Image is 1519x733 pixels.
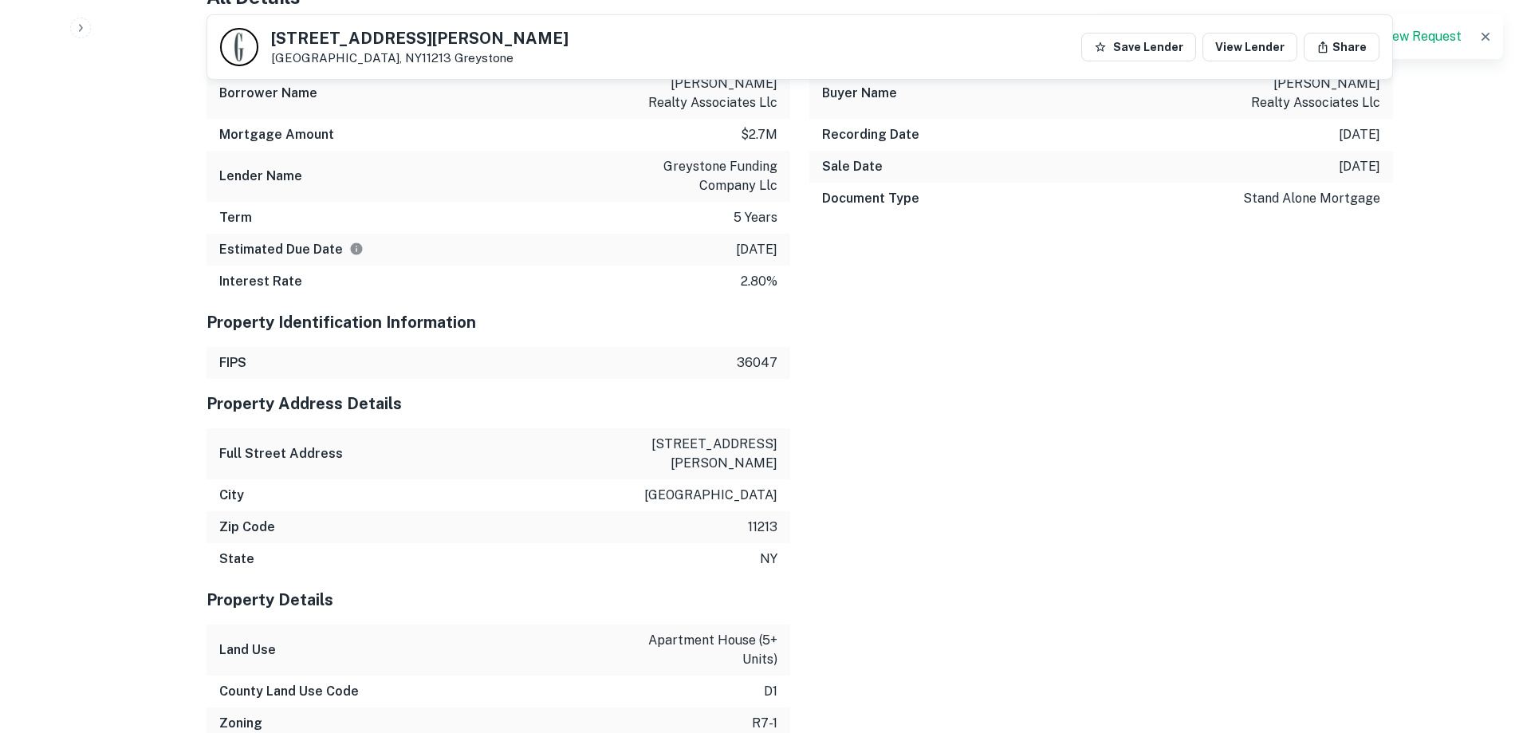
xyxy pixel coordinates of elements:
[219,486,244,505] h6: City
[1339,157,1380,176] p: [DATE]
[455,51,514,65] a: Greystone
[219,714,262,733] h6: Zoning
[752,714,777,733] p: r7-1
[734,208,777,227] p: 5 years
[1243,189,1380,208] p: stand alone mortgage
[748,518,777,537] p: 11213
[822,125,919,144] h6: Recording Date
[764,682,777,701] p: d1
[219,640,276,660] h6: Land Use
[1380,29,1462,44] a: View Request
[219,208,252,227] h6: Term
[219,518,275,537] h6: Zip Code
[219,550,254,569] h6: State
[219,84,317,103] h6: Borrower Name
[822,84,897,103] h6: Buyer Name
[634,435,777,473] p: [STREET_ADDRESS][PERSON_NAME]
[349,242,364,256] svg: Estimate is based on a standard schedule for this type of loan.
[1237,74,1380,112] p: [PERSON_NAME] realty associates llc
[1304,33,1379,61] button: Share
[736,240,777,259] p: [DATE]
[271,51,569,65] p: [GEOGRAPHIC_DATA], NY11213
[634,74,777,112] p: [PERSON_NAME] realty associates llc
[207,588,790,612] h5: Property Details
[207,392,790,416] h5: Property Address Details
[219,240,364,259] h6: Estimated Due Date
[1202,33,1297,61] a: View Lender
[271,30,569,46] h5: [STREET_ADDRESS][PERSON_NAME]
[219,444,343,463] h6: Full Street Address
[1439,605,1519,682] iframe: Chat Widget
[737,353,777,372] p: 36047
[634,631,777,669] p: apartment house (5+ units)
[1339,125,1380,144] p: [DATE]
[822,157,883,176] h6: Sale Date
[644,486,777,505] p: [GEOGRAPHIC_DATA]
[1081,33,1196,61] button: Save Lender
[219,353,246,372] h6: FIPS
[207,310,790,334] h5: Property Identification Information
[760,550,777,569] p: ny
[219,272,302,291] h6: Interest Rate
[219,167,302,186] h6: Lender Name
[741,272,777,291] p: 2.80%
[822,189,919,208] h6: Document Type
[634,157,777,195] p: greystone funding company llc
[219,125,334,144] h6: Mortgage Amount
[741,125,777,144] p: $2.7m
[219,682,359,701] h6: County Land Use Code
